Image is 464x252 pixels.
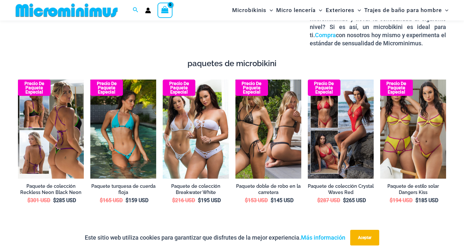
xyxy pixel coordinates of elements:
font: $ [245,197,248,203]
img: Paquete de colección [308,80,374,178]
font: Exteriores [326,7,354,13]
a: Paquete de colección Breakwater White [163,183,229,195]
a: Enlace del icono de la cuenta [145,7,151,13]
a: MicrobikinisAlternar menúAlternar menú [231,2,275,19]
img: Parte superior B [18,80,84,178]
font: con nosotros hoy mismo y experimenta el estándar de sensualidad de Microminimus. [310,32,446,47]
a: Paquete de colección Crystal Waves Red [308,183,374,195]
img: Cuerda floja Turquesa 319 Tri Top 4228 Tanga Bottom 02 [90,80,156,178]
font: $ [415,197,418,203]
font: 195 USD [201,197,221,203]
a: Paquete de estilo solar Dangers Kiss [380,183,446,195]
font: $ [271,197,274,203]
font: Precio de paquete especial [169,81,189,95]
span: Alternar menú [442,2,448,19]
font: Aceptar [358,235,371,240]
font: Precio de paquete especial [314,81,334,95]
img: Paquete Top Bum [235,80,301,178]
font: 301 USD [30,197,50,203]
font: $ [317,197,320,203]
font: Paquete de estilo solar Dangers Kiss [387,183,439,195]
font: Microbikinis [232,7,266,13]
a: Ver carrito de compras, vacío [157,3,172,18]
font: 285 USD [56,197,76,203]
font: $ [390,197,393,203]
font: Paquete turquesa de cuerda floja [91,183,156,195]
a: Paquete de estilo solar de Dangers Kiss Peligros Kiss Solar Flair 1060 Sujetador 6060 Tanga 1760 ... [380,80,446,178]
font: $ [343,197,346,203]
font: 153 USD [248,197,268,203]
font: $ [198,197,201,203]
font: Este sitio web utiliza cookies para garantizar que disfrutes de la mejor experiencia. [85,234,301,241]
a: Cuerda floja Turquesa 319 Tri Top 4228 Tanga Bottom 02 Cuerda floja Turquesa 319 Tri Top 4228 Tan... [90,80,156,178]
nav: Navegación del sitio [230,1,451,20]
font: $ [100,197,103,203]
a: ExterioresAlternar menúAlternar menú [324,2,363,19]
font: 185 USD [418,197,438,203]
font: 216 USD [175,197,195,203]
font: $ [27,197,30,203]
span: Alternar menú [354,2,361,19]
font: 265 USD [346,197,366,203]
a: Paquete de colección Parte superior BParte superior B [18,80,84,178]
a: Paquete de colección Reckless Neon Black Neon [18,183,84,195]
font: 287 USD [320,197,340,203]
font: Precio de paquete especial [24,81,44,95]
img: Paquete de colección (5) [163,80,229,178]
font: $ [53,197,56,203]
a: Paquete doble de robo en la carretera [235,183,301,195]
font: 159 USD [128,197,148,203]
span: Alternar menú [266,2,273,19]
a: Paquete de colección Top de tres piezas Crystal Waves 305 4149 Tanga 01Top de tres piezas Crystal... [308,80,374,178]
font: Trajes de baño para hombre [364,7,442,13]
button: Aceptar [350,230,379,245]
font: $ [126,197,128,203]
a: Compra [315,32,336,38]
a: Paquete Top Bum Robo en la carretera Black Gold 305 Tri Top 456 Micro 05Robo en la carretera Blac... [235,80,301,178]
a: Más información [301,234,345,241]
font: 165 USD [103,197,123,203]
a: Trajes de baño para hombreAlternar menúAlternar menú [363,2,450,19]
font: 194 USD [393,197,412,203]
font: 145 USD [274,197,293,203]
font: paquetes de microbikini [187,59,277,68]
font: Paquete de colección Reckless Neon Black Neon [20,183,82,195]
font: Precio de paquete especial [242,81,262,95]
font: Micro lencería [276,7,316,13]
a: Paquete de colección (5) Breakwater White 341 Top 4956 Pantalones cortos 08Breakwater White 341 T... [163,80,229,178]
a: Paquete turquesa de cuerda floja [90,183,156,195]
font: $ [172,197,175,203]
a: Micro lenceríaAlternar menúAlternar menú [275,2,324,19]
span: Alternar menú [316,2,322,19]
a: Enlace del icono de búsqueda [133,6,139,14]
font: Precio de paquete especial [97,81,117,95]
font: Precio de paquete especial [386,81,406,95]
img: Paquete de estilo solar de Dangers Kiss [380,80,446,178]
font: Paquete de colección Breakwater White [171,183,220,195]
img: MM SHOP LOGO PLANO [13,3,120,18]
